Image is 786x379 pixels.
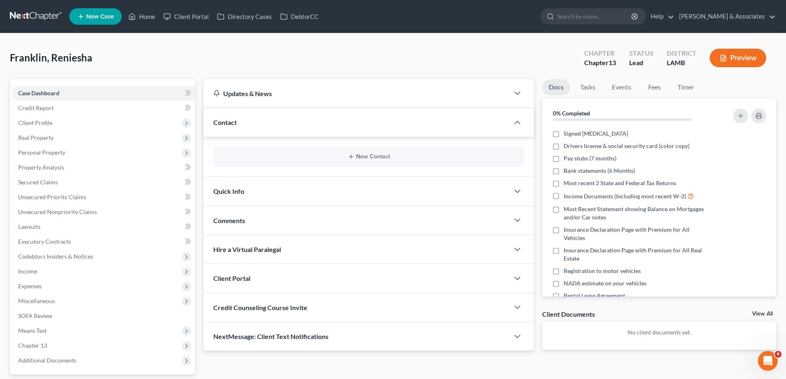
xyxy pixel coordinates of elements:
span: NextMessage: Client Text Notifications [213,332,328,340]
span: Secured Claims [18,179,58,186]
span: Bank statements (6 Months) [564,167,635,175]
iframe: Intercom live chat [758,351,778,371]
span: Contact [213,118,237,126]
a: Credit Report [12,101,195,115]
a: Timer [671,79,701,95]
a: DebtorCC [276,9,323,24]
span: Income Documents (Including most recent W-2) [564,192,686,200]
a: Unsecured Nonpriority Claims [12,205,195,219]
a: Home [124,9,159,24]
a: SOFA Review [12,308,195,323]
div: District [667,49,696,58]
span: Signed [MEDICAL_DATA] [564,129,628,138]
span: Additional Documents [18,357,76,364]
a: Executory Contracts [12,234,195,249]
a: Lawsuits [12,219,195,234]
div: Chapter [584,58,616,68]
span: Most Recent Statement showing Balance on Mortgages and/or Car notes [564,205,710,221]
span: Miscellaneous [18,297,55,304]
span: Lawsuits [18,223,40,230]
span: Income [18,268,37,275]
div: Client Documents [542,310,595,318]
span: Means Test [18,327,47,334]
span: SOFA Review [18,312,52,319]
span: Client Profile [18,119,52,126]
span: Client Portal [213,274,250,282]
span: 6 [775,351,781,358]
span: Personal Property [18,149,65,156]
span: New Case [86,14,114,20]
span: Insurance Declaration Page with Premium for All Real Estate [564,246,710,263]
button: New Contact [220,153,517,160]
span: Drivers license & social security card (color copy) [564,142,689,150]
a: Help [647,9,674,24]
strong: 0% Completed [553,110,590,117]
div: Updates & News [213,89,499,98]
a: View All [752,311,773,317]
span: Executory Contracts [18,238,71,245]
p: No client documents yet. [549,328,769,337]
span: Real Property [18,134,54,141]
span: Pay stubs (7 months) [564,154,616,162]
a: Client Portal [159,9,213,24]
a: [PERSON_NAME] & Associates [675,9,776,24]
span: Rental Lease Agreement [564,292,625,300]
span: Hire a Virtual Paralegal [213,245,281,253]
a: Tasks [574,79,602,95]
span: Case Dashboard [18,89,59,97]
a: Fees [641,79,668,95]
a: Property Analysis [12,160,195,175]
span: Registration to motor vehicles [564,267,641,275]
a: Directory Cases [213,9,276,24]
span: Credit Counseling Course Invite [213,304,307,311]
span: NADA estimate on your vehicles [564,279,647,287]
div: Lead [629,58,654,68]
span: Unsecured Priority Claims [18,193,86,200]
span: 13 [609,59,616,66]
div: Chapter [584,49,616,58]
span: Comments [213,217,245,224]
span: Quick Info [213,187,244,195]
span: Codebtors Insiders & Notices [18,253,93,260]
span: Franklin, Reniesha [10,52,92,64]
span: Chapter 13 [18,342,47,349]
a: Events [605,79,638,95]
span: Expenses [18,282,42,290]
span: Property Analysis [18,164,64,171]
span: Credit Report [18,104,54,111]
span: Insurance Declaration Page with Premium for All Vehicles [564,226,710,242]
a: Docs [542,79,570,95]
span: Unsecured Nonpriority Claims [18,208,97,215]
a: Case Dashboard [12,86,195,101]
a: Unsecured Priority Claims [12,190,195,205]
button: Preview [710,49,766,67]
div: Status [629,49,654,58]
a: Secured Claims [12,175,195,190]
span: Most recent 2 State and Federal Tax Returns [564,179,676,187]
div: LAMB [667,58,696,68]
input: Search by name... [557,9,633,24]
